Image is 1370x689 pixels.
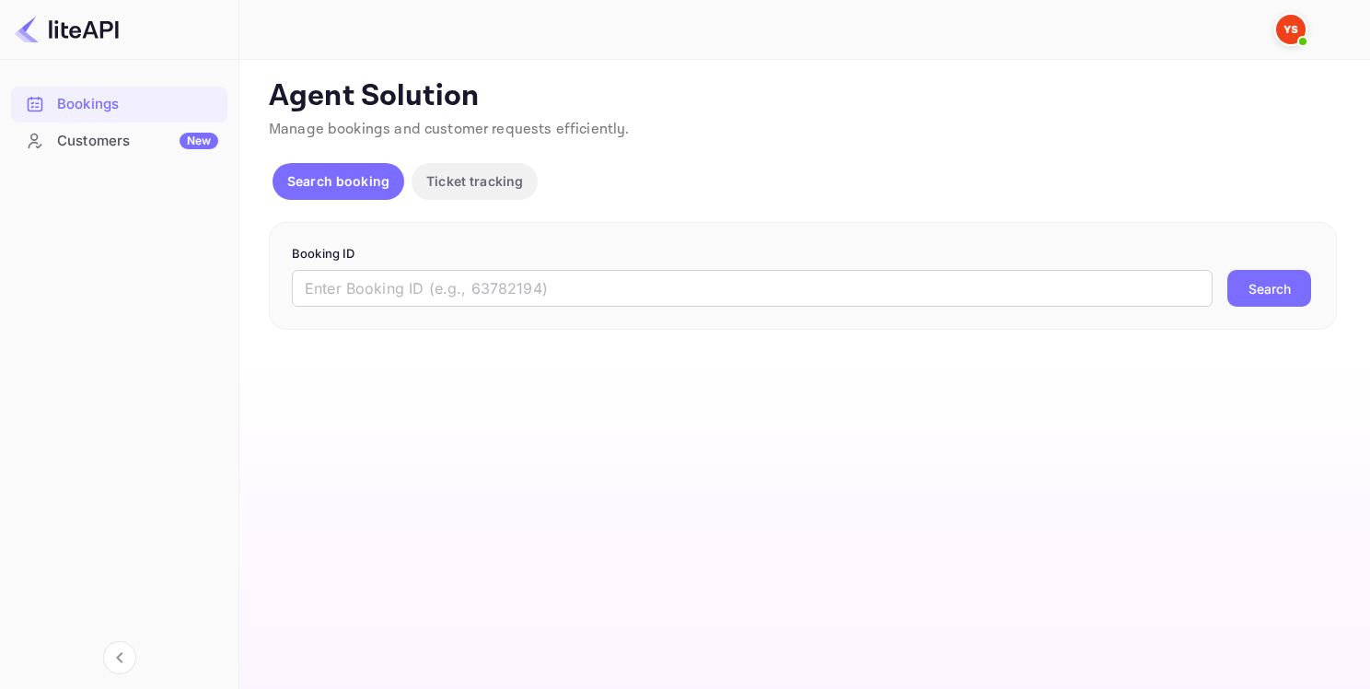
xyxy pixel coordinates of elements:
[180,133,218,149] div: New
[287,171,389,191] p: Search booking
[15,15,119,44] img: LiteAPI logo
[292,270,1213,307] input: Enter Booking ID (e.g., 63782194)
[1227,270,1311,307] button: Search
[269,120,630,139] span: Manage bookings and customer requests efficiently.
[57,131,218,152] div: Customers
[1276,15,1306,44] img: Yandex Support
[11,87,227,123] div: Bookings
[57,94,218,115] div: Bookings
[11,123,227,158] a: CustomersNew
[426,171,523,191] p: Ticket tracking
[269,78,1337,115] p: Agent Solution
[11,87,227,121] a: Bookings
[292,245,1314,263] p: Booking ID
[103,641,136,674] button: Collapse navigation
[11,123,227,159] div: CustomersNew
